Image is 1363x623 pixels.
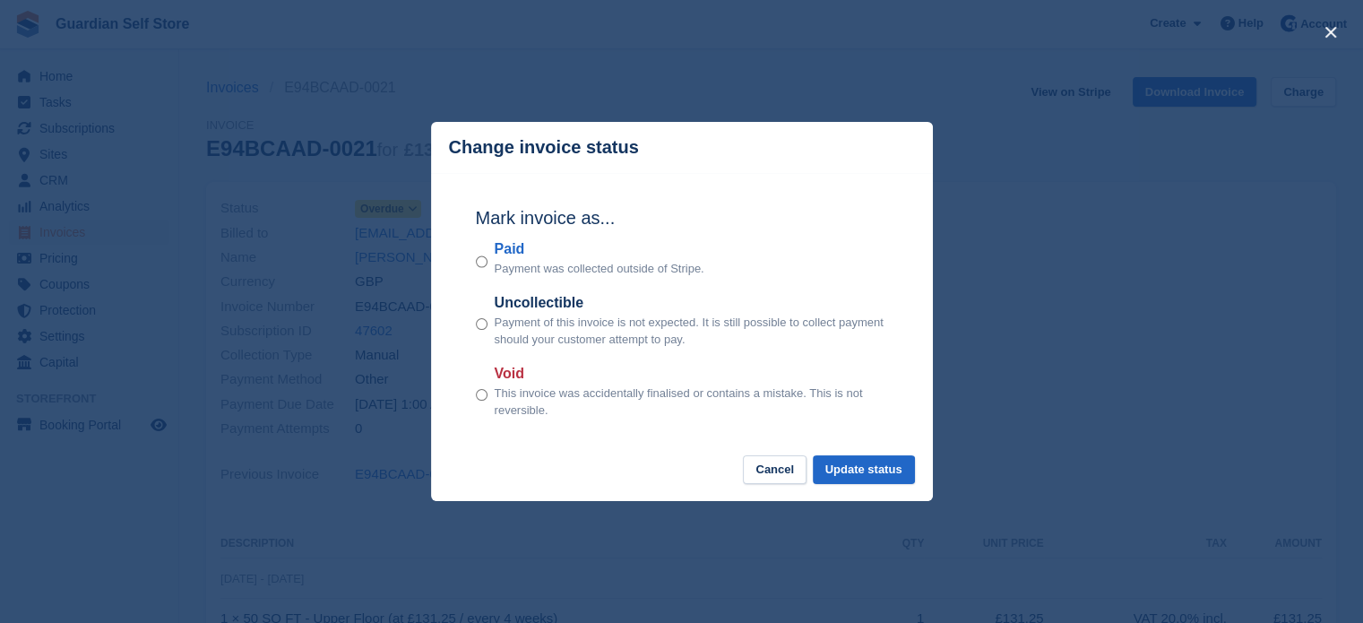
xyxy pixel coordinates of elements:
[743,455,807,485] button: Cancel
[495,385,888,420] p: This invoice was accidentally finalised or contains a mistake. This is not reversible.
[495,260,704,278] p: Payment was collected outside of Stripe.
[495,292,888,314] label: Uncollectible
[495,238,704,260] label: Paid
[476,204,888,231] h2: Mark invoice as...
[449,137,639,158] p: Change invoice status
[1316,18,1345,47] button: close
[495,314,888,349] p: Payment of this invoice is not expected. It is still possible to collect payment should your cust...
[813,455,915,485] button: Update status
[495,363,888,385] label: Void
